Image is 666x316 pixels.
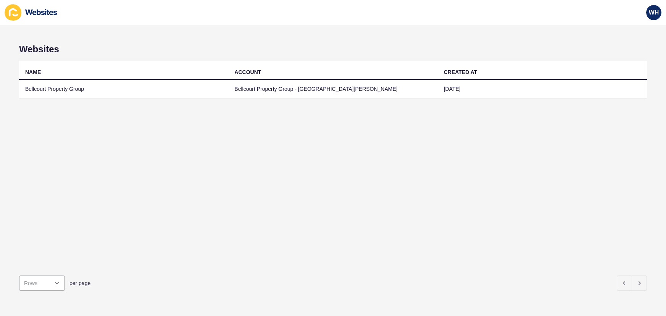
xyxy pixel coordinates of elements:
[19,80,228,98] td: Bellcourt Property Group
[19,44,647,55] h1: Websites
[25,68,41,76] div: NAME
[69,279,90,287] span: per page
[444,68,477,76] div: CREATED AT
[649,9,659,16] span: WH
[438,80,647,98] td: [DATE]
[228,80,437,98] td: Bellcourt Property Group - [GEOGRAPHIC_DATA][PERSON_NAME]
[19,276,65,291] div: open menu
[234,68,261,76] div: ACCOUNT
